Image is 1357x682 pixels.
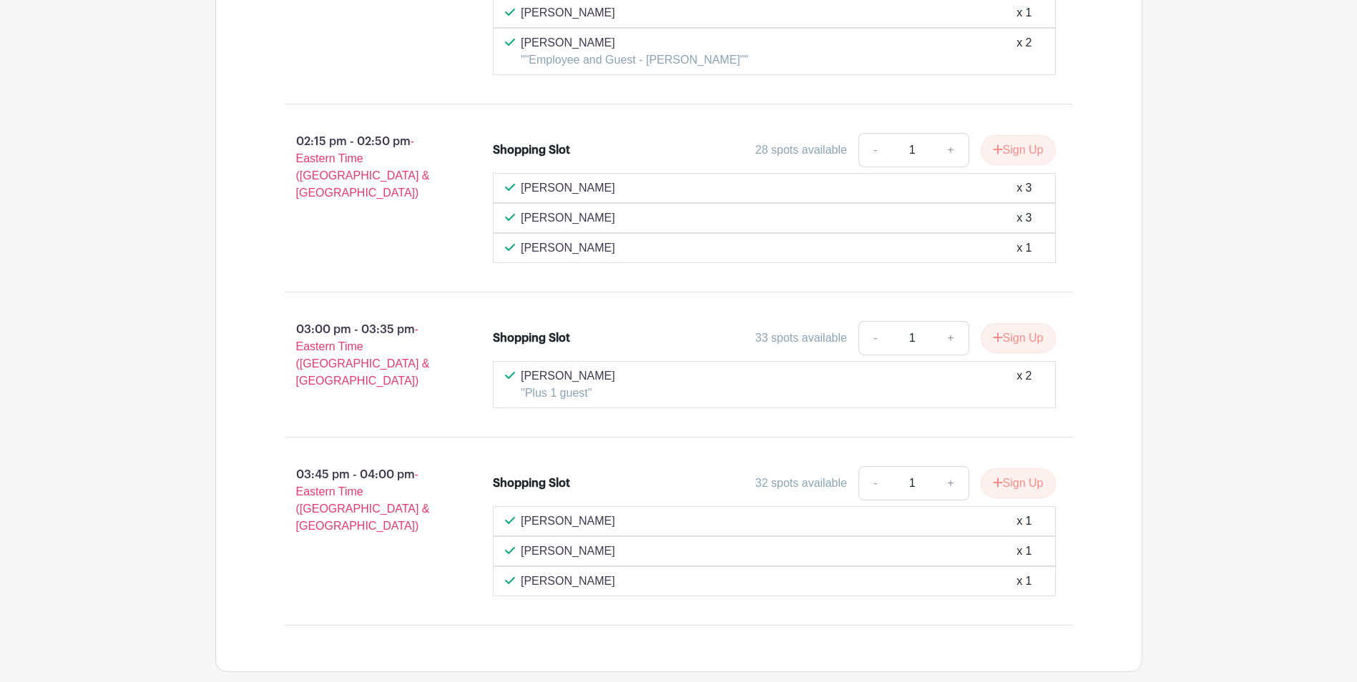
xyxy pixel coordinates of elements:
p: [PERSON_NAME] [521,367,615,385]
div: Shopping Slot [493,142,570,159]
p: [PERSON_NAME] [521,543,615,560]
div: x 1 [1016,573,1032,590]
div: x 2 [1016,34,1032,69]
div: 33 spots available [755,330,847,347]
div: x 1 [1016,513,1032,530]
a: - [858,321,891,355]
p: [PERSON_NAME] [521,34,748,51]
div: x 1 [1016,239,1032,257]
div: Shopping Slot [493,330,570,347]
div: x 3 [1016,209,1032,227]
p: [PERSON_NAME] [521,4,615,21]
p: [PERSON_NAME] [521,209,615,227]
button: Sign Up [981,468,1056,498]
div: Shopping Slot [493,475,570,492]
div: x 2 [1016,367,1032,402]
a: + [933,321,969,355]
span: - Eastern Time ([GEOGRAPHIC_DATA] & [GEOGRAPHIC_DATA]) [296,323,430,387]
div: x 1 [1016,543,1032,560]
button: Sign Up [981,135,1056,165]
p: ""Employee and Guest - [PERSON_NAME]"" [521,51,748,69]
p: "Plus 1 guest" [521,385,615,402]
button: Sign Up [981,323,1056,353]
a: + [933,133,969,167]
div: x 1 [1016,4,1032,21]
p: [PERSON_NAME] [521,179,615,197]
p: 03:00 pm - 03:35 pm [262,315,471,395]
a: - [858,133,891,167]
p: 02:15 pm - 02:50 pm [262,127,471,207]
span: - Eastern Time ([GEOGRAPHIC_DATA] & [GEOGRAPHIC_DATA]) [296,135,430,199]
div: 28 spots available [755,142,847,159]
p: [PERSON_NAME] [521,573,615,590]
p: [PERSON_NAME] [521,513,615,530]
p: 03:45 pm - 04:00 pm [262,460,471,540]
p: [PERSON_NAME] [521,239,615,257]
a: - [858,466,891,500]
span: - Eastern Time ([GEOGRAPHIC_DATA] & [GEOGRAPHIC_DATA]) [296,468,430,532]
a: + [933,466,969,500]
div: x 3 [1016,179,1032,197]
div: 32 spots available [755,475,847,492]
